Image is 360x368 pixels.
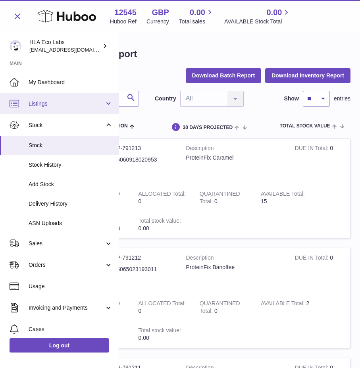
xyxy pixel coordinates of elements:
[29,200,113,208] span: Delivery History
[295,254,330,263] strong: DUE IN Total
[186,68,262,83] button: Download Batch Report
[289,248,350,294] td: 0
[10,40,21,52] img: clinton@newgendirect.com
[289,139,350,184] td: 0
[261,300,306,308] strong: AVAILABLE Total
[200,300,240,316] strong: QUARANTINED Total
[200,191,240,206] strong: QUARANTINED Total
[266,7,282,18] span: 0.00
[29,240,104,247] span: Sales
[133,294,194,321] td: 0
[224,7,291,25] a: 0.00 AVAILABLE Stock Total
[29,100,104,108] span: Listings
[255,294,316,321] td: 2
[29,121,104,129] span: Stock
[114,7,137,18] strong: 12545
[214,198,218,204] span: 0
[146,18,169,25] div: Currency
[29,261,104,269] span: Orders
[117,266,174,273] dd: 5065023193011
[295,145,330,153] strong: DUE IN Total
[139,225,149,231] span: 0.00
[29,46,117,53] span: [EMAIL_ADDRESS][DOMAIN_NAME]
[186,264,283,271] div: ProteinFix Banoffee
[183,125,233,130] span: 30 DAYS PROJECTED
[190,7,205,18] span: 0.00
[139,335,149,341] span: 0.00
[117,156,174,164] dd: 5060918020953
[139,218,181,226] strong: Total stock value
[261,191,305,199] strong: AVAILABLE Total
[179,7,214,25] a: 0.00 Total sales
[117,145,174,152] dd: P-791213
[29,326,113,333] span: Cases
[29,220,113,227] span: ASN Uploads
[224,18,291,25] span: AVAILABLE Stock Total
[29,181,113,188] span: Add Stock
[29,304,104,312] span: Invoicing and Payments
[29,283,113,290] span: Usage
[186,145,283,154] strong: Description
[139,191,186,199] strong: ALLOCATED Total
[334,95,350,102] span: entries
[186,254,283,264] strong: Description
[280,123,330,129] span: Total stock value
[179,18,214,25] span: Total sales
[214,308,218,314] span: 0
[133,184,194,211] td: 0
[29,161,113,169] span: Stock History
[155,95,176,102] label: Country
[139,327,181,335] strong: Total stock value
[29,142,113,149] span: Stock
[110,18,137,25] div: Huboo Ref
[255,184,316,211] td: 15
[139,300,186,308] strong: ALLOCATED Total
[265,68,350,83] button: Download Inventory Report
[117,254,174,262] dd: P-791212
[284,95,299,102] label: Show
[10,338,109,353] a: Log out
[152,7,169,18] strong: GBP
[10,48,350,60] h1: My Huboo - Inventory report
[186,154,283,162] div: ProteinFix Caramel
[29,39,101,54] div: HLA Eco Labs
[29,79,113,86] span: My Dashboard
